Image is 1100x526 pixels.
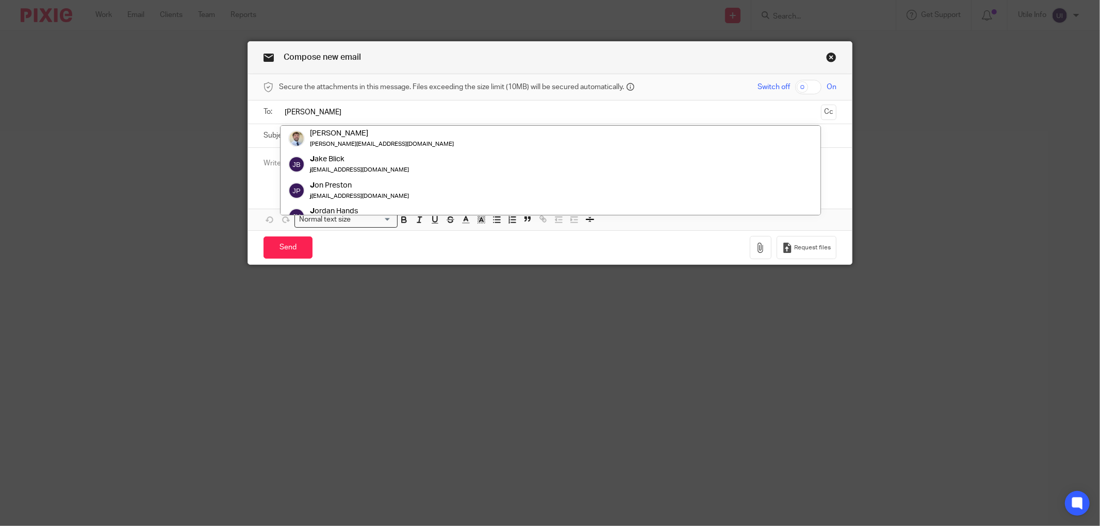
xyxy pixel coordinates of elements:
small: [EMAIL_ADDRESS][DOMAIN_NAME] [310,167,409,173]
input: Send [264,236,313,259]
em: j [310,193,311,199]
span: On [827,82,836,92]
div: ordan Hands [310,206,409,216]
div: [PERSON_NAME] [310,128,454,139]
div: Search for option [294,212,398,228]
small: [PERSON_NAME][EMAIL_ADDRESS][DOMAIN_NAME] [310,141,454,147]
label: To: [264,107,275,117]
div: on Preston [310,180,409,191]
button: Request files [777,236,836,259]
img: svg%3E [288,182,305,199]
em: J [310,181,315,189]
span: Compose new email [284,53,361,61]
div: ake Blick [310,155,409,165]
input: Search for option [354,214,391,225]
label: Subject: [264,130,290,141]
span: Switch off [758,82,790,92]
img: 1693835698283.jfif [288,130,305,147]
span: Normal text size [297,214,353,225]
img: svg%3E [288,157,305,173]
em: J [310,207,315,215]
em: J [310,156,315,163]
span: Secure the attachments in this message. Files exceeding the size limit (10MB) will be secured aut... [279,82,624,92]
img: svg%3E [288,208,305,225]
button: Cc [821,105,836,120]
em: j [310,167,311,173]
small: [EMAIL_ADDRESS][DOMAIN_NAME] [310,193,409,199]
a: Close this dialog window [826,52,836,66]
span: Request files [794,244,831,252]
